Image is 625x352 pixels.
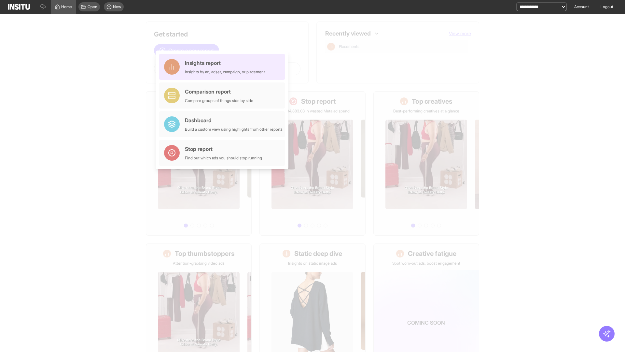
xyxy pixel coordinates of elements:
div: Build a custom view using highlights from other reports [185,127,283,132]
div: Compare groups of things side by side [185,98,253,103]
div: Insights by ad, adset, campaign, or placement [185,69,265,75]
img: Logo [8,4,30,10]
div: Insights report [185,59,265,67]
span: New [113,4,121,9]
div: Dashboard [185,116,283,124]
div: Comparison report [185,88,253,95]
span: Open [88,4,97,9]
span: Home [61,4,72,9]
div: Stop report [185,145,262,153]
div: Find out which ads you should stop running [185,155,262,161]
